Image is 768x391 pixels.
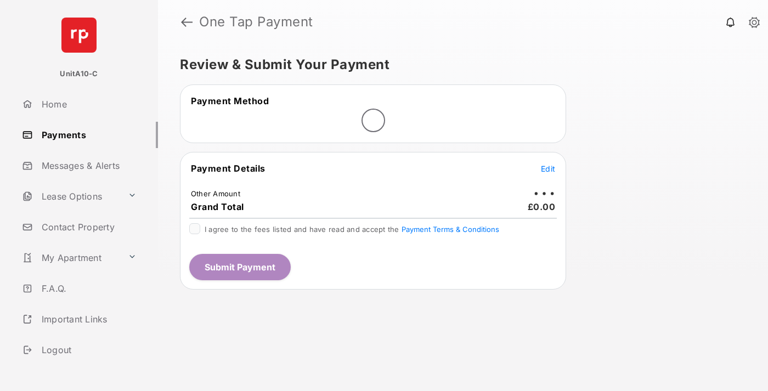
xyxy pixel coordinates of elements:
[191,201,244,212] span: Grand Total
[191,95,269,106] span: Payment Method
[191,163,266,174] span: Payment Details
[18,306,141,332] a: Important Links
[199,15,313,29] strong: One Tap Payment
[18,122,158,148] a: Payments
[541,163,555,174] button: Edit
[205,225,499,234] span: I agree to the fees listed and have read and accept the
[18,214,158,240] a: Contact Property
[18,152,158,179] a: Messages & Alerts
[528,201,556,212] span: £0.00
[189,254,291,280] button: Submit Payment
[402,225,499,234] button: I agree to the fees listed and have read and accept the
[180,58,737,71] h5: Review & Submit Your Payment
[190,189,241,199] td: Other Amount
[18,275,158,302] a: F.A.Q.
[60,69,98,80] p: UnitA10-C
[61,18,97,53] img: svg+xml;base64,PHN2ZyB4bWxucz0iaHR0cDovL3d3dy53My5vcmcvMjAwMC9zdmciIHdpZHRoPSI2NCIgaGVpZ2h0PSI2NC...
[18,337,158,363] a: Logout
[18,91,158,117] a: Home
[18,183,123,209] a: Lease Options
[541,164,555,173] span: Edit
[18,245,123,271] a: My Apartment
